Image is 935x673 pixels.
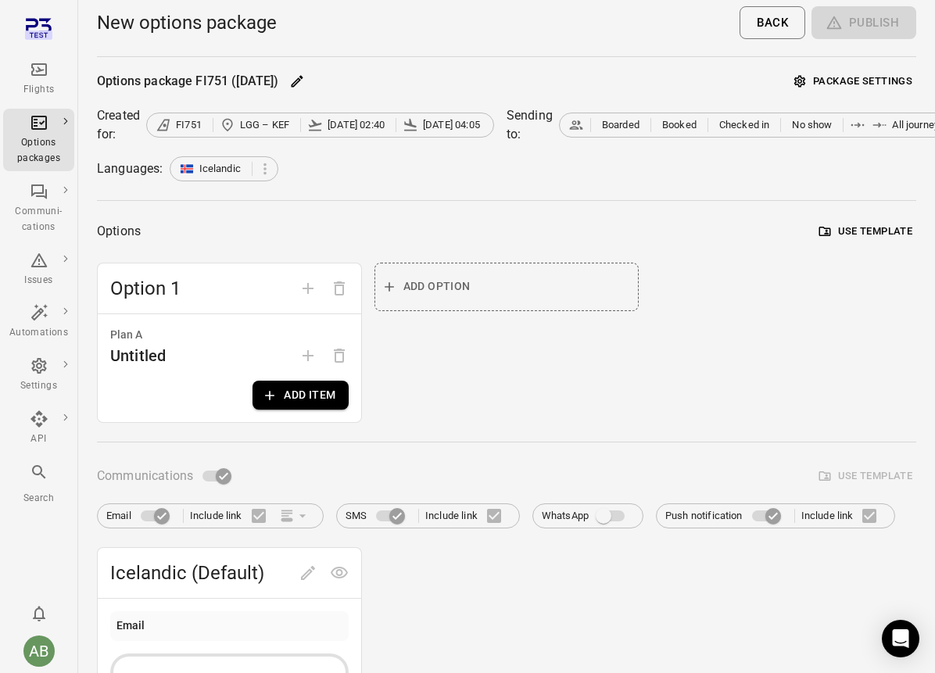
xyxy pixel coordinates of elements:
label: Email [106,501,177,531]
span: FI751 [176,117,202,133]
a: Issues [3,246,74,293]
div: Untitled [110,343,166,368]
span: Add option [292,280,324,295]
div: Automations [9,325,68,341]
button: Use template [815,220,916,244]
button: Aslaug Bjarnadottir [17,629,61,673]
div: Flights [9,82,68,98]
span: No show [792,117,832,133]
span: Delete option [324,280,355,295]
div: Settings [9,378,68,394]
span: LGG – KEF [240,117,289,133]
div: Issues [9,273,68,288]
div: Sending to: [507,106,553,144]
span: Options need to have at least one plan [324,348,355,363]
span: Checked in [719,117,770,133]
div: Options packages [9,135,68,166]
span: [DATE] 04:05 [423,117,480,133]
a: Flights [3,55,74,102]
div: Icelandic [170,156,278,181]
span: Icelandic (Default) [110,560,292,585]
button: Package settings [790,70,916,94]
div: API [9,431,68,447]
div: Plan A [110,327,349,344]
span: Booked [662,117,697,133]
div: Options package FI751 ([DATE]) [97,72,279,91]
label: Include link [801,499,887,532]
a: Options packages [3,109,74,171]
span: Preview [324,564,355,579]
div: Communi-cations [9,204,68,235]
div: Languages: [97,159,163,178]
label: Push notification [665,501,788,531]
div: Email [116,618,145,635]
label: Include link [190,499,275,532]
label: SMS [346,501,412,531]
span: Communications [97,465,193,487]
span: Boarded [602,117,639,133]
button: Notifications [23,598,55,629]
button: Add item [253,381,348,410]
div: Open Intercom Messenger [882,620,919,657]
div: Search [9,491,68,507]
span: [DATE] 02:40 [328,117,385,133]
div: Options [97,220,141,242]
label: Include link [425,499,510,532]
button: Search [3,458,74,510]
div: AB [23,635,55,667]
a: Settings [3,352,74,399]
a: Automations [3,299,74,345]
h1: New options package [97,10,277,35]
button: Edit [285,70,309,93]
button: Back [740,6,805,39]
span: Add plan [292,348,324,363]
label: WhatsApp [542,501,634,531]
span: Edit [292,564,324,579]
span: Icelandic [199,161,241,177]
a: Communi-cations [3,177,74,240]
a: API [3,405,74,452]
div: Created for: [97,106,140,144]
span: Option 1 [110,276,292,301]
